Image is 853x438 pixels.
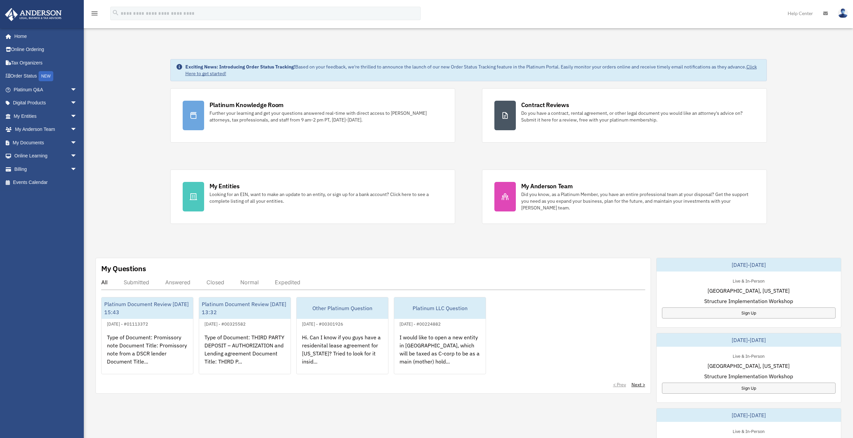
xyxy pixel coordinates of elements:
a: Next > [631,381,645,388]
a: Home [5,30,84,43]
div: Did you know, as a Platinum Member, you have an entire professional team at your disposal? Get th... [521,191,754,211]
a: My Documentsarrow_drop_down [5,136,87,149]
div: [DATE]-[DATE] [657,258,841,272]
a: Order StatusNEW [5,69,87,83]
a: Tax Organizers [5,56,87,69]
div: Looking for an EIN, want to make an update to an entity, or sign up for a bank account? Click her... [209,191,443,204]
strong: Exciting News: Introducing Order Status Tracking! [185,64,295,70]
div: My Questions [101,263,146,274]
div: Live & In-Person [727,277,770,284]
span: arrow_drop_down [70,96,84,110]
div: [DATE]-[DATE] [657,408,841,422]
a: Online Ordering [5,43,87,56]
span: Structure Implementation Workshop [704,372,793,380]
span: arrow_drop_down [70,83,84,97]
span: arrow_drop_down [70,162,84,176]
div: [DATE] - #00301926 [297,320,349,327]
div: Platinum Document Review [DATE] 13:32 [199,297,291,319]
a: Other Platinum Question[DATE] - #00301926Hi. Can I know if you guys have a residenital lease agre... [296,297,388,374]
a: Online Learningarrow_drop_down [5,149,87,163]
div: Type of Document: THIRD PARTY DEPOSIT – AUTHORIZATION and Lending agreement Document Title: THIRD... [199,328,291,380]
i: search [112,9,119,16]
span: [GEOGRAPHIC_DATA], [US_STATE] [708,362,790,370]
a: menu [90,12,99,17]
div: Live & In-Person [727,352,770,359]
a: Platinum Document Review [DATE] 13:32[DATE] - #00325582Type of Document: THIRD PARTY DEPOSIT – AU... [199,297,291,374]
span: arrow_drop_down [70,136,84,150]
div: Platinum Knowledge Room [209,101,284,109]
a: Sign Up [662,307,836,319]
a: My Anderson Teamarrow_drop_down [5,123,87,136]
div: Platinum LLC Question [394,297,486,319]
div: Live & In-Person [727,427,770,434]
span: Structure Implementation Workshop [704,297,793,305]
div: Closed [206,279,224,286]
div: Do you have a contract, rental agreement, or other legal document you would like an attorney's ad... [521,110,754,123]
a: Billingarrow_drop_down [5,162,87,176]
div: Type of Document: Promissory note Document Title: Promissory note from a DSCR lender Document Tit... [102,328,193,380]
img: Anderson Advisors Platinum Portal [3,8,64,21]
img: User Pic [838,8,848,18]
a: Platinum Document Review [DATE] 15:43[DATE] - #01113372Type of Document: Promissory note Document... [101,297,193,374]
div: All [101,279,108,286]
a: Platinum Knowledge Room Further your learning and get your questions answered real-time with dire... [170,88,455,143]
div: NEW [39,71,53,81]
span: [GEOGRAPHIC_DATA], [US_STATE] [708,287,790,295]
a: Click Here to get started! [185,64,757,77]
a: Platinum LLC Question[DATE] - #00224882I would like to open a new entity in [GEOGRAPHIC_DATA], wh... [394,297,486,374]
div: My Entities [209,182,240,190]
a: Digital Productsarrow_drop_down [5,96,87,110]
div: I would like to open a new entity in [GEOGRAPHIC_DATA], which will be taxed as C-corp to be as a ... [394,328,486,380]
a: My Entities Looking for an EIN, want to make an update to an entity, or sign up for a bank accoun... [170,169,455,224]
a: Sign Up [662,383,836,394]
span: arrow_drop_down [70,109,84,123]
div: [DATE]-[DATE] [657,333,841,347]
div: Contract Reviews [521,101,569,109]
div: Platinum Document Review [DATE] 15:43 [102,297,193,319]
span: arrow_drop_down [70,149,84,163]
div: Other Platinum Question [297,297,388,319]
div: Answered [165,279,190,286]
div: Based on your feedback, we're thrilled to announce the launch of our new Order Status Tracking fe... [185,63,761,77]
a: Contract Reviews Do you have a contract, rental agreement, or other legal document you would like... [482,88,767,143]
i: menu [90,9,99,17]
a: Events Calendar [5,176,87,189]
div: [DATE] - #00224882 [394,320,446,327]
div: [DATE] - #00325582 [199,320,251,327]
div: Submitted [124,279,149,286]
div: My Anderson Team [521,182,573,190]
div: Expedited [275,279,300,286]
div: [DATE] - #01113372 [102,320,154,327]
span: arrow_drop_down [70,123,84,137]
div: Further your learning and get your questions answered real-time with direct access to [PERSON_NAM... [209,110,443,123]
a: My Entitiesarrow_drop_down [5,109,87,123]
a: Platinum Q&Aarrow_drop_down [5,83,87,96]
a: My Anderson Team Did you know, as a Platinum Member, you have an entire professional team at your... [482,169,767,224]
div: Hi. Can I know if you guys have a residenital lease agreement for [US_STATE]? Tried to look for i... [297,328,388,380]
div: Normal [240,279,259,286]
